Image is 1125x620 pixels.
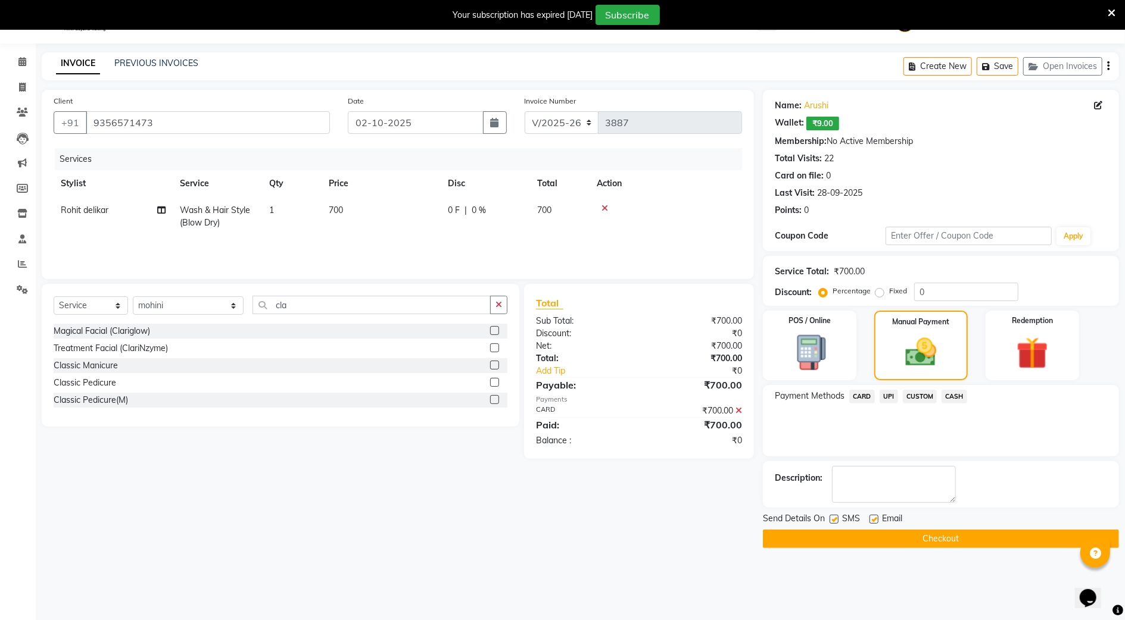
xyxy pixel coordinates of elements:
button: Checkout [763,530,1119,548]
th: Action [590,170,742,197]
span: | [465,204,467,217]
div: Your subscription has expired [DATE] [453,9,593,21]
label: Invoice Number [525,96,576,107]
div: Classic Pedicure(M) [54,394,128,406]
div: Total: [527,352,639,365]
div: ₹700.00 [639,352,751,365]
div: Services [55,148,751,170]
label: Percentage [833,286,871,296]
input: Search or Scan [253,296,491,314]
a: PREVIOUS INVOICES [114,58,198,68]
input: Search by Name/Mobile/Email/Code [86,111,330,134]
a: Arushi [804,99,828,112]
div: Net: [527,340,639,352]
span: Wash & Hair Style (Blow Dry) [180,205,250,228]
div: Paid: [527,418,639,432]
div: Description: [775,472,822,484]
div: Service Total: [775,265,829,278]
span: UPI [880,390,898,403]
div: 0 [826,170,831,182]
span: 0 F [448,204,460,217]
span: CARD [849,390,875,403]
label: Date [348,96,364,107]
div: Payable: [527,378,639,392]
div: No Active Membership [775,135,1107,148]
div: Total Visits: [775,152,822,165]
div: ₹0 [657,365,751,377]
div: Classic Pedicure [54,377,116,389]
button: Open Invoices [1023,57,1102,76]
div: Wallet: [775,117,804,130]
div: Balance : [527,434,639,447]
th: Price [322,170,441,197]
th: Total [530,170,590,197]
th: Qty [262,170,322,197]
span: Payment Methods [775,390,844,402]
div: Discount: [775,286,812,299]
div: Sub Total: [527,315,639,327]
button: Subscribe [596,5,660,25]
div: Treatment Facial (ClariNzyme) [54,342,168,355]
div: Payments [536,394,742,405]
span: 1 [269,205,274,215]
div: Coupon Code [775,230,886,242]
span: 700 [537,205,551,215]
iframe: chat widget [1075,572,1113,608]
button: +91 [54,111,87,134]
th: Disc [441,170,530,197]
button: Apply [1057,227,1090,245]
div: Classic Manicure [54,359,118,372]
img: _pos-terminal.svg [784,333,836,372]
span: Rohit delikar [61,205,108,215]
span: SMS [842,512,860,527]
label: POS / Online [789,315,831,326]
div: Name: [775,99,802,112]
div: 28-09-2025 [817,187,862,199]
div: ₹700.00 [639,405,751,417]
a: Add Tip [527,365,657,377]
img: _cash.svg [896,334,946,370]
th: Service [173,170,262,197]
div: Magical Facial (Clariglow) [54,325,150,337]
span: Email [882,512,902,527]
input: Enter Offer / Coupon Code [886,227,1052,245]
label: Manual Payment [892,317,949,327]
div: ₹700.00 [639,315,751,327]
div: ₹700.00 [639,340,751,352]
label: Client [54,96,73,107]
div: Points: [775,204,802,217]
label: Fixed [889,286,907,296]
img: _gift.svg [1006,333,1059,373]
th: Stylist [54,170,173,197]
div: ₹700.00 [834,265,865,278]
span: Send Details On [763,512,825,527]
span: CASH [942,390,967,403]
label: Redemption [1012,315,1053,326]
div: 22 [824,152,834,165]
div: ₹0 [639,327,751,340]
div: Last Visit: [775,187,815,199]
span: ₹9.00 [806,117,839,130]
div: Card on file: [775,170,824,182]
span: 0 % [472,204,486,217]
button: Create New [903,57,972,76]
div: ₹700.00 [639,418,751,432]
div: Membership: [775,135,827,148]
span: CUSTOM [903,390,937,403]
div: ₹700.00 [639,378,751,392]
span: 700 [329,205,343,215]
div: ₹0 [639,434,751,447]
div: Discount: [527,327,639,340]
button: Save [977,57,1018,76]
div: CARD [527,405,639,417]
div: 0 [804,204,809,217]
a: INVOICE [56,53,100,74]
span: Total [536,297,563,309]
